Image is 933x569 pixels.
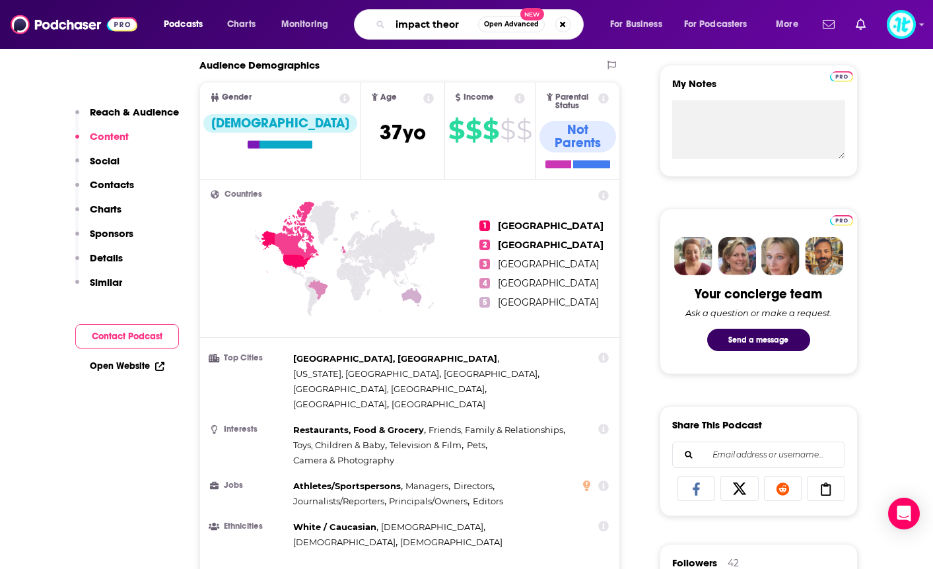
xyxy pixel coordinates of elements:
span: Open Advanced [484,21,539,28]
span: Pets [467,440,485,450]
span: More [776,15,798,34]
span: [GEOGRAPHIC_DATA] [498,258,599,270]
span: $ [466,119,481,141]
span: [GEOGRAPHIC_DATA] [392,399,485,409]
span: Toys, Children & Baby [293,440,385,450]
a: Pro website [830,69,853,82]
a: Copy Link [807,476,845,501]
div: Search followers [672,442,845,468]
span: Camera & Photography [293,455,394,465]
div: [DEMOGRAPHIC_DATA] [203,114,357,133]
span: Managers [405,481,448,491]
span: 1 [479,220,490,231]
span: $ [448,119,464,141]
span: [GEOGRAPHIC_DATA] [293,399,387,409]
span: , [467,438,487,453]
span: , [293,351,499,366]
span: Charts [227,15,256,34]
p: Content [90,130,129,143]
button: Similar [75,276,122,300]
span: [GEOGRAPHIC_DATA] [498,296,599,308]
a: Pro website [830,213,853,226]
label: My Notes [672,77,845,100]
p: Social [90,154,120,167]
img: Jon Profile [805,237,843,275]
span: , [390,438,464,453]
span: , [293,366,441,382]
button: Details [75,251,123,276]
button: open menu [272,14,345,35]
span: Logged in as ImpactTheory [887,10,916,39]
span: 2 [479,240,490,250]
span: Restaurants, Food & Grocery [293,424,424,435]
span: 3 [479,259,490,269]
span: , [405,479,450,494]
span: , [444,366,539,382]
span: Editors [473,496,503,506]
span: [GEOGRAPHIC_DATA] [498,220,604,232]
button: open menu [767,14,815,35]
span: New [520,8,544,20]
span: , [293,519,378,535]
span: 5 [479,297,490,308]
span: , [454,479,495,494]
span: , [293,535,397,550]
span: , [381,519,485,535]
a: Share on Facebook [677,476,716,501]
span: Friends, Family & Relationships [429,424,563,435]
span: [GEOGRAPHIC_DATA] [444,368,537,379]
span: , [389,494,469,509]
p: Contacts [90,178,134,191]
span: , [293,479,403,494]
span: 4 [479,278,490,288]
a: Share on X/Twitter [720,476,759,501]
a: Show notifications dropdown [817,13,840,36]
span: $ [516,119,532,141]
div: 42 [728,557,739,569]
span: Countries [225,190,262,199]
span: $ [500,119,515,141]
span: $ [483,119,499,141]
img: Barbara Profile [718,237,756,275]
span: [DEMOGRAPHIC_DATA] [381,521,483,532]
span: 37 yo [380,119,426,145]
p: Charts [90,203,121,215]
p: Reach & Audience [90,106,179,118]
span: Gender [222,93,252,102]
span: [GEOGRAPHIC_DATA] [498,277,599,289]
button: Show profile menu [887,10,916,39]
h3: Jobs [211,481,288,490]
span: Athletes/Sportspersons [293,481,401,491]
button: open menu [675,14,767,35]
span: [DEMOGRAPHIC_DATA] [400,537,502,547]
span: , [293,422,426,438]
p: Similar [90,276,122,288]
button: Social [75,154,120,179]
span: [GEOGRAPHIC_DATA] [498,239,604,251]
button: Reach & Audience [75,106,179,130]
input: Email address or username... [683,442,834,467]
img: Podchaser Pro [830,215,853,226]
span: Monitoring [281,15,328,34]
span: White / Caucasian [293,521,376,532]
input: Search podcasts, credits, & more... [390,14,478,35]
img: Podchaser - Follow, Share and Rate Podcasts [11,12,137,37]
span: Followers [672,556,717,569]
button: Contact Podcast [75,324,179,349]
span: , [293,494,386,509]
span: Journalists/Reporters [293,496,384,506]
span: For Podcasters [684,15,747,34]
img: Podchaser Pro [830,71,853,82]
span: Directors [454,481,493,491]
button: Send a message [707,329,810,351]
div: Open Intercom Messenger [888,498,920,529]
button: Contacts [75,178,134,203]
button: Open AdvancedNew [478,17,545,32]
h3: Share This Podcast [672,418,762,431]
span: [GEOGRAPHIC_DATA], [GEOGRAPHIC_DATA] [293,353,497,364]
span: Podcasts [164,15,203,34]
div: Your concierge team [695,286,822,302]
span: , [293,397,389,412]
p: Details [90,251,123,264]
